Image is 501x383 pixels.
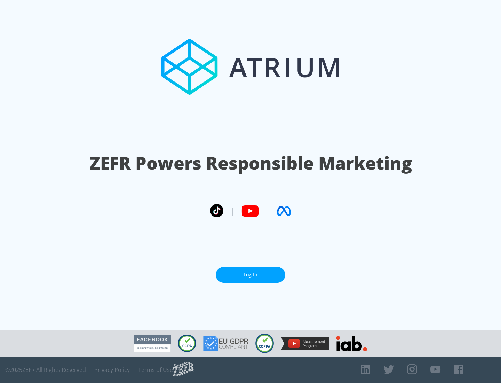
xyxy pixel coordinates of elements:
span: | [230,206,234,216]
img: CCPA Compliant [178,335,196,352]
img: COPPA Compliant [255,334,274,353]
img: IAB [336,336,367,351]
span: © 2025 ZEFR All Rights Reserved [5,366,86,373]
span: | [266,206,270,216]
a: Privacy Policy [94,366,130,373]
a: Log In [216,267,285,283]
h1: ZEFR Powers Responsible Marketing [89,151,412,175]
img: GDPR Compliant [203,336,248,351]
a: Terms of Use [138,366,173,373]
img: YouTube Measurement Program [281,337,329,350]
img: Facebook Marketing Partner [134,335,171,352]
